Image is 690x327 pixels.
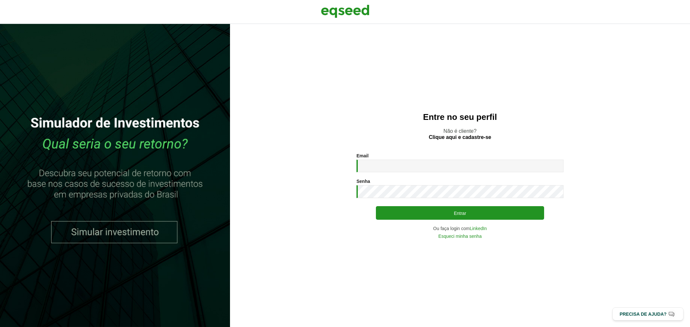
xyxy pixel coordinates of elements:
a: Esqueci minha senha [438,234,482,238]
label: Email [356,153,368,158]
a: LinkedIn [470,226,487,231]
button: Entrar [376,206,544,220]
img: EqSeed Logo [321,3,369,19]
label: Senha [356,179,370,184]
p: Não é cliente? [243,128,677,140]
h2: Entre no seu perfil [243,112,677,122]
div: Ou faça login com [356,226,564,231]
a: Clique aqui e cadastre-se [429,135,491,140]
